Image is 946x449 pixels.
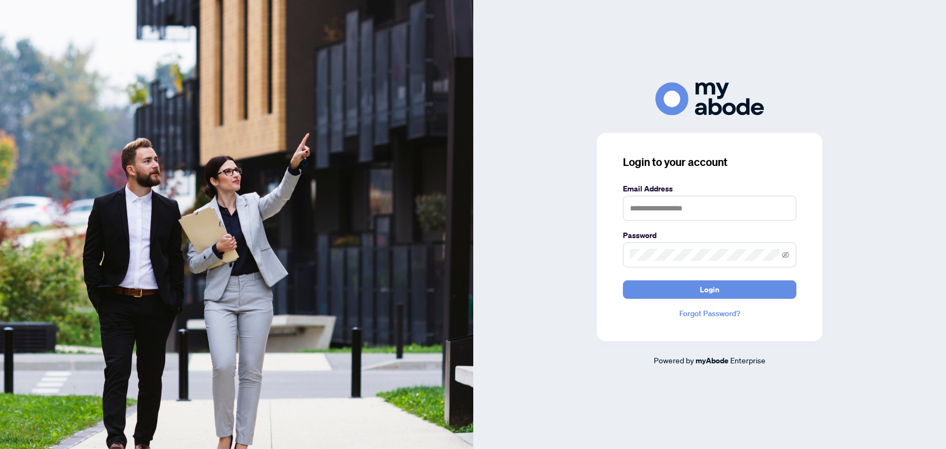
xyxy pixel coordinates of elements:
a: Forgot Password? [623,307,796,319]
span: eye-invisible [782,251,789,259]
span: Powered by [654,355,694,365]
span: Login [700,281,719,298]
span: Enterprise [730,355,765,365]
img: ma-logo [655,82,764,116]
a: myAbode [696,355,729,367]
label: Password [623,229,796,241]
button: Login [623,280,796,299]
label: Email Address [623,183,796,195]
h3: Login to your account [623,155,796,170]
